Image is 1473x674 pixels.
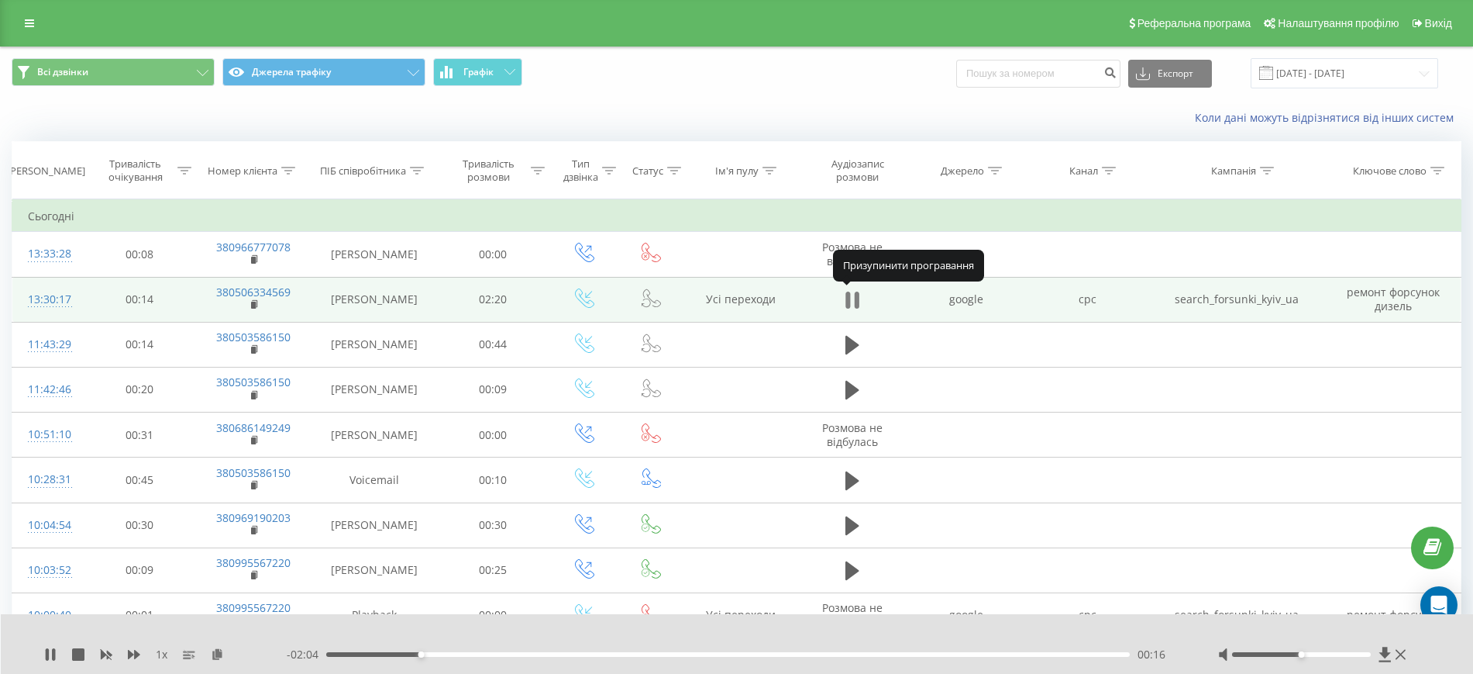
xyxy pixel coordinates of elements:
td: 00:20 [84,367,195,412]
td: Усі переходи [683,277,799,322]
button: Експорт [1128,60,1212,88]
td: 00:25 [437,548,549,593]
span: - 02:04 [287,647,326,662]
button: Графік [433,58,522,86]
div: 10:03:52 [28,555,68,586]
td: [PERSON_NAME] [311,322,437,367]
input: Пошук за номером [956,60,1120,88]
span: Розмова не відбулась [822,600,883,629]
td: google [906,277,1027,322]
div: Джерело [941,164,984,178]
td: 00:45 [84,458,195,503]
div: 10:51:10 [28,420,68,450]
td: google [906,593,1027,638]
a: 380503586150 [216,330,291,344]
span: Вихід [1425,17,1452,29]
div: Номер клієнта [208,164,277,178]
div: Ім'я пулу [715,164,759,178]
div: Кампанія [1211,164,1256,178]
td: [PERSON_NAME] [311,367,437,412]
td: 00:01 [84,593,195,638]
td: ремонт форсунок дизель [1327,277,1461,322]
a: Коли дані можуть відрізнятися вiд інших систем [1195,110,1461,125]
span: Розмова не відбулась [822,240,883,268]
div: 10:00:40 [28,600,68,631]
a: 380966777078 [216,240,291,254]
td: 00:00 [437,232,549,277]
td: 00:30 [437,503,549,548]
div: Тип дзвінка [563,157,598,184]
a: 380503586150 [216,375,291,389]
span: Реферальна програма [1137,17,1251,29]
td: 00:30 [84,503,195,548]
div: Тривалість розмови [451,157,527,184]
div: 11:43:29 [28,330,68,360]
td: [PERSON_NAME] [311,413,437,458]
button: Джерела трафіку [222,58,425,86]
span: 1 x [156,647,167,662]
div: [PERSON_NAME] [7,164,85,178]
button: Всі дзвінки [12,58,215,86]
td: 00:08 [84,232,195,277]
div: 13:33:28 [28,239,68,269]
td: Усі переходи [683,593,799,638]
td: search_forsunki_kyiv_ua [1148,593,1327,638]
div: Ключове слово [1353,164,1427,178]
div: Accessibility label [418,652,424,658]
div: 10:04:54 [28,510,68,541]
a: 380995567220 [216,555,291,570]
span: Налаштування профілю [1278,17,1399,29]
td: 00:14 [84,277,195,322]
td: [PERSON_NAME] [311,232,437,277]
td: 00:00 [437,413,549,458]
div: Accessibility label [1299,652,1305,658]
td: 00:14 [84,322,195,367]
td: 00:44 [437,322,549,367]
span: Всі дзвінки [37,66,88,78]
a: 380503586150 [216,465,291,480]
td: 00:00 [437,593,549,638]
td: Voicemail [311,458,437,503]
td: 00:31 [84,413,195,458]
div: Open Intercom Messenger [1420,586,1458,624]
td: cpc [1027,593,1148,638]
td: cpc [1027,277,1148,322]
td: ремонт форсунок [1327,593,1461,638]
td: 00:10 [437,458,549,503]
span: 00:16 [1137,647,1165,662]
td: Сьогодні [12,201,1461,232]
span: Графік [463,67,494,78]
td: 00:09 [84,548,195,593]
a: 380506334569 [216,285,291,299]
td: Playback [311,593,437,638]
td: [PERSON_NAME] [311,277,437,322]
div: Тривалість очікування [98,157,174,184]
a: 380995567220 [216,600,291,615]
td: 00:09 [437,367,549,412]
td: 02:20 [437,277,549,322]
div: ПІБ співробітника [320,164,406,178]
a: 380686149249 [216,420,291,435]
td: [PERSON_NAME] [311,548,437,593]
td: [PERSON_NAME] [311,503,437,548]
div: 10:28:31 [28,465,68,495]
div: 11:42:46 [28,375,68,405]
span: Розмова не відбулась [822,420,883,449]
td: search_forsunki_kyiv_ua [1148,277,1327,322]
div: Статус [632,164,663,178]
a: 380969190203 [216,510,291,525]
div: Аудіозапис розмови [813,157,903,184]
div: 13:30:17 [28,285,68,315]
div: Канал [1069,164,1098,178]
div: Призупинити програвання [833,250,984,281]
